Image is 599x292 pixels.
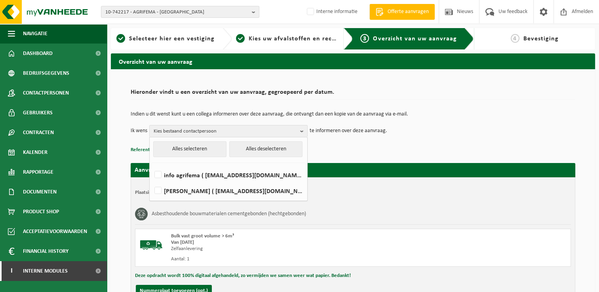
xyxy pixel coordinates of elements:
[23,44,53,63] span: Dashboard
[23,261,68,281] span: Interne modules
[23,162,53,182] span: Rapportage
[523,36,559,42] span: Bevestiging
[153,185,303,197] label: [PERSON_NAME] ( [EMAIL_ADDRESS][DOMAIN_NAME] )
[305,6,357,18] label: Interne informatie
[139,233,163,257] img: BL-SO-LV.png
[115,34,216,44] a: 1Selecteer hier een vestiging
[101,6,259,18] button: 10-742217 - AGRIFEMA - [GEOGRAPHIC_DATA]
[153,141,226,157] button: Alles selecteren
[105,6,249,18] span: 10-742217 - AGRIFEMA - [GEOGRAPHIC_DATA]
[236,34,245,43] span: 2
[23,142,48,162] span: Kalender
[310,125,387,137] p: te informeren over deze aanvraag.
[129,36,215,42] span: Selecteer hier een vestiging
[360,34,369,43] span: 3
[153,169,303,181] label: info agrifema ( [EMAIL_ADDRESS][DOMAIN_NAME] )
[23,83,69,103] span: Contactpersonen
[131,125,147,137] p: Ik wens
[23,103,53,123] span: Gebruikers
[229,141,302,157] button: Alles deselecteren
[152,208,306,220] h3: Asbesthoudende bouwmaterialen cementgebonden (hechtgebonden)
[135,190,169,195] strong: Plaatsingsadres:
[23,123,54,142] span: Contracten
[23,24,48,44] span: Navigatie
[23,241,68,261] span: Financial History
[171,233,234,239] span: Bulk vast groot volume > 6m³
[171,246,385,252] div: Zelfaanlevering
[8,261,15,281] span: I
[171,256,385,262] div: Aantal: 1
[369,4,435,20] a: Offerte aanvragen
[149,125,308,137] button: Kies bestaand contactpersoon
[23,182,57,202] span: Documenten
[131,89,575,100] h2: Hieronder vindt u een overzicht van uw aanvraag, gegroepeerd per datum.
[154,125,297,137] span: Kies bestaand contactpersoon
[511,34,519,43] span: 4
[135,271,351,281] button: Deze opdracht wordt 100% digitaal afgehandeld, zo vermijden we samen weer wat papier. Bedankt!
[236,34,337,44] a: 2Kies uw afvalstoffen en recipiënten
[23,63,69,83] span: Bedrijfsgegevens
[171,240,194,245] strong: Van [DATE]
[386,8,431,16] span: Offerte aanvragen
[111,53,595,69] h2: Overzicht van uw aanvraag
[116,34,125,43] span: 1
[135,167,194,173] strong: Aanvraag voor [DATE]
[23,202,59,222] span: Product Shop
[131,145,192,155] button: Referentie toevoegen (opt.)
[249,36,357,42] span: Kies uw afvalstoffen en recipiënten
[373,36,456,42] span: Overzicht van uw aanvraag
[23,222,87,241] span: Acceptatievoorwaarden
[131,112,575,117] p: Indien u dit wenst kunt u een collega informeren over deze aanvraag, die ontvangt dan een kopie v...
